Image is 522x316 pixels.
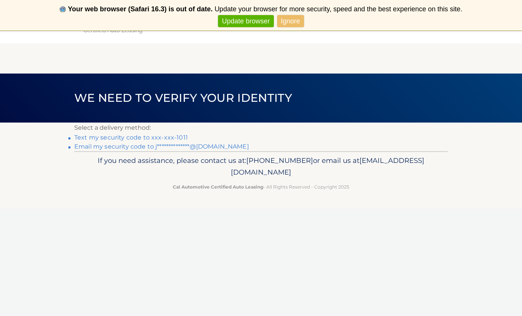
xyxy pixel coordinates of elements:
p: - All Rights Reserved - Copyright 2025 [79,183,443,191]
p: If you need assistance, please contact us at: or email us at [79,155,443,179]
span: [PHONE_NUMBER] [246,156,313,165]
span: Update your browser for more security, speed and the best experience on this site. [215,5,462,13]
a: Text my security code to xxx-xxx-1011 [74,134,188,141]
b: Your web browser (Safari 16.3) is out of date. [68,5,213,13]
p: Select a delivery method: [74,123,448,133]
a: Ignore [277,15,304,28]
span: We need to verify your identity [74,91,292,105]
strong: Cal Automotive Certified Auto Leasing [173,184,263,190]
a: Update browser [218,15,273,28]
